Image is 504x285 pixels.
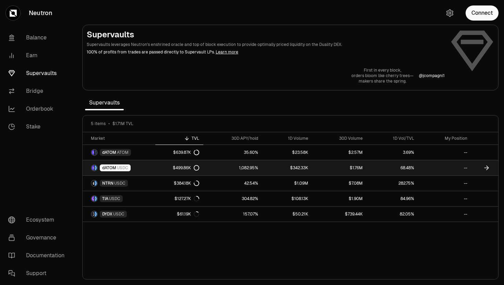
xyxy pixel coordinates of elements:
[109,196,120,201] span: USDC
[371,136,414,141] div: 1D Vol/TVL
[419,73,445,78] a: @jcompagni1
[367,191,418,206] a: 84.96%
[95,196,97,201] img: USDC Logo
[155,207,203,222] a: $61.19K
[174,181,199,186] div: $384.18K
[203,176,262,191] a: 42.54%
[155,160,203,175] a: $499.86K
[85,96,124,110] span: Supervaults
[83,176,155,191] a: NTRN LogoUSDC LogoNTRNUSDC
[95,211,97,217] img: USDC Logo
[367,160,418,175] a: 68.48%
[114,181,125,186] span: USDC
[92,165,94,171] img: dATOM Logo
[155,176,203,191] a: $384.18K
[173,165,199,171] div: $499.86K
[3,82,74,100] a: Bridge
[418,145,471,160] a: --
[207,136,258,141] div: 30D APY/hold
[262,191,312,206] a: $108.13K
[351,67,413,84] a: First in every block,orders bloom like cherry trees—makers share the spring.
[3,64,74,82] a: Supervaults
[367,145,418,160] a: 3.69%
[102,150,116,155] span: dATOM
[312,176,367,191] a: $7.08M
[262,207,312,222] a: $50.21K
[3,100,74,118] a: Orderbook
[91,136,151,141] div: Market
[203,191,262,206] a: 304.82%
[3,229,74,247] a: Governance
[83,191,155,206] a: TIA LogoUSDC LogoTIAUSDC
[87,41,445,48] p: Supervaults leverages Neutron's enshrined oracle and top of block execution to provide optimally ...
[203,160,262,175] a: 1,082.95%
[203,207,262,222] a: 157.07%
[466,5,499,21] button: Connect
[102,181,113,186] span: NTRN
[155,191,203,206] a: $127.27K
[312,160,367,175] a: $1.76M
[422,136,467,141] div: My Position
[418,207,471,222] a: --
[92,211,94,217] img: DYDX Logo
[367,207,418,222] a: 82.05%
[3,264,74,282] a: Support
[418,176,471,191] a: --
[312,145,367,160] a: $2.57M
[266,136,308,141] div: 1D Volume
[87,29,445,40] h2: Supervaults
[3,29,74,47] a: Balance
[262,160,312,175] a: $342.33K
[102,211,112,217] span: DYDX
[83,145,155,160] a: dATOM LogoATOM LogodATOMATOM
[113,211,124,217] span: USDC
[91,121,106,126] span: 5 items
[112,121,133,126] span: $1.71M TVL
[95,150,97,155] img: ATOM Logo
[3,247,74,264] a: Documentation
[92,150,94,155] img: dATOM Logo
[3,211,74,229] a: Ecosystem
[419,73,445,78] p: @ jcompagni1
[92,196,94,201] img: TIA Logo
[102,165,116,171] span: dATOM
[418,191,471,206] a: --
[367,176,418,191] a: 282.75%
[262,145,312,160] a: $23.58K
[316,136,363,141] div: 30D Volume
[203,145,262,160] a: 35.60%
[3,118,74,136] a: Stake
[95,181,97,186] img: USDC Logo
[351,67,413,73] p: First in every block,
[312,191,367,206] a: $1.90M
[95,165,97,171] img: USDC Logo
[102,196,108,201] span: TIA
[87,49,445,55] p: 100% of profits from trades are passed directly to Supervault LPs.
[83,207,155,222] a: DYDX LogoUSDC LogoDYDXUSDC
[173,150,199,155] div: $639.87K
[175,196,199,201] div: $127.27K
[92,181,94,186] img: NTRN Logo
[3,47,74,64] a: Earn
[312,207,367,222] a: $739.44K
[351,73,413,78] p: orders bloom like cherry trees—
[216,49,238,55] a: Learn more
[177,211,199,217] div: $61.19K
[159,136,199,141] div: TVL
[117,165,128,171] span: USDC
[418,160,471,175] a: --
[117,150,129,155] span: ATOM
[155,145,203,160] a: $639.87K
[262,176,312,191] a: $1.09M
[83,160,155,175] a: dATOM LogoUSDC LogodATOMUSDC
[351,78,413,84] p: makers share the spring.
